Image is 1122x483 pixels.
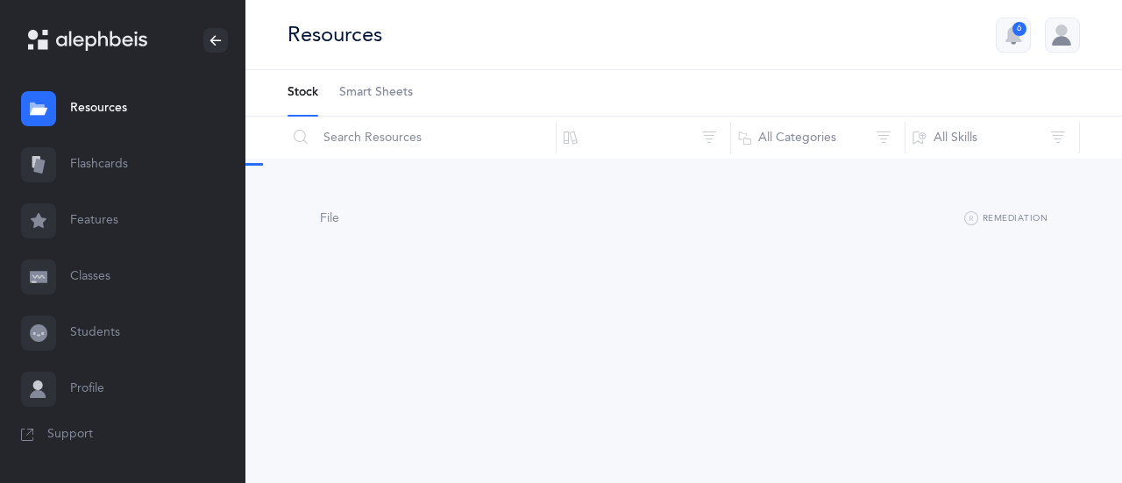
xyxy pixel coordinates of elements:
[964,209,1047,230] button: Remediation
[730,117,905,159] button: All Categories
[339,84,413,102] span: Smart Sheets
[47,426,93,444] span: Support
[905,117,1080,159] button: All Skills
[287,117,557,159] input: Search Resources
[288,20,382,49] div: Resources
[996,18,1031,53] button: 6
[1012,22,1026,36] div: 6
[320,211,339,225] span: File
